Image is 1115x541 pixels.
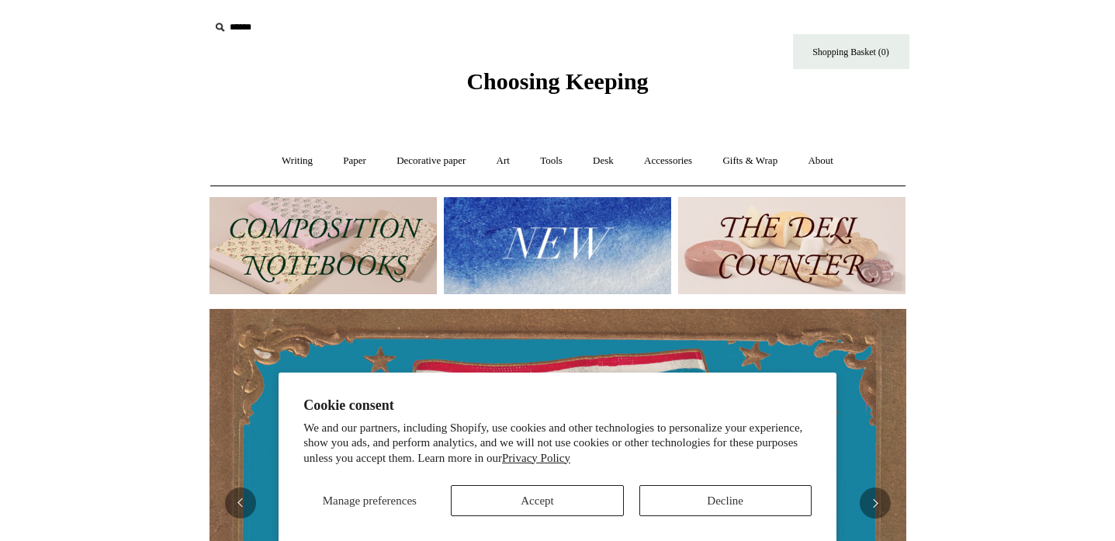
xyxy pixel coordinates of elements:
button: Decline [639,485,812,516]
a: Art [483,140,524,182]
a: Accessories [630,140,706,182]
span: Manage preferences [323,494,417,507]
img: New.jpg__PID:f73bdf93-380a-4a35-bcfe-7823039498e1 [444,197,671,294]
button: Accept [451,485,623,516]
a: Choosing Keeping [466,81,648,92]
a: Desk [579,140,628,182]
a: Writing [268,140,327,182]
h2: Cookie consent [303,397,812,414]
p: We and our partners, including Shopify, use cookies and other technologies to personalize your ex... [303,421,812,466]
a: Privacy Policy [502,452,570,464]
a: Paper [329,140,380,182]
button: Next [860,487,891,518]
img: 202302 Composition ledgers.jpg__PID:69722ee6-fa44-49dd-a067-31375e5d54ec [209,197,437,294]
a: About [794,140,847,182]
span: Choosing Keeping [466,68,648,94]
a: Decorative paper [383,140,480,182]
button: Previous [225,487,256,518]
img: The Deli Counter [678,197,906,294]
a: Gifts & Wrap [708,140,791,182]
a: Shopping Basket (0) [793,34,909,69]
a: Tools [526,140,577,182]
button: Manage preferences [303,485,435,516]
